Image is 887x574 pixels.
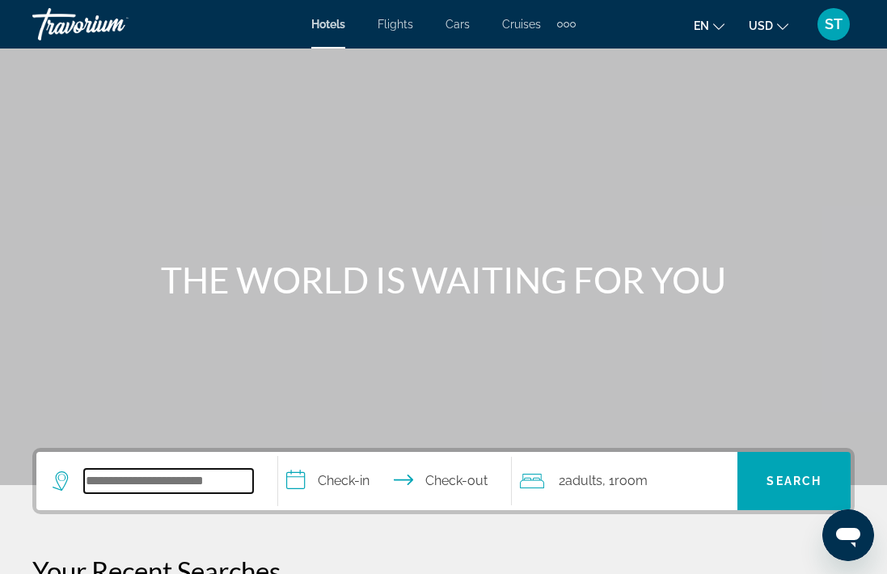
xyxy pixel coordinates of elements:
[446,18,470,31] a: Cars
[825,16,843,32] span: ST
[512,452,737,510] button: Travelers: 2 adults, 0 children
[565,473,602,488] span: Adults
[767,475,822,487] span: Search
[813,7,855,41] button: User Menu
[749,14,788,37] button: Change currency
[378,18,413,31] a: Flights
[615,473,648,488] span: Room
[557,11,576,37] button: Extra navigation items
[278,452,512,510] button: Select check in and out date
[737,452,851,510] button: Search
[602,470,648,492] span: , 1
[559,470,602,492] span: 2
[141,259,747,301] h1: THE WORLD IS WAITING FOR YOU
[36,452,851,510] div: Search widget
[502,18,541,31] a: Cruises
[32,3,194,45] a: Travorium
[694,19,709,32] span: en
[84,469,253,493] input: Search hotel destination
[822,509,874,561] iframe: Button to launch messaging window
[311,18,345,31] a: Hotels
[694,14,724,37] button: Change language
[749,19,773,32] span: USD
